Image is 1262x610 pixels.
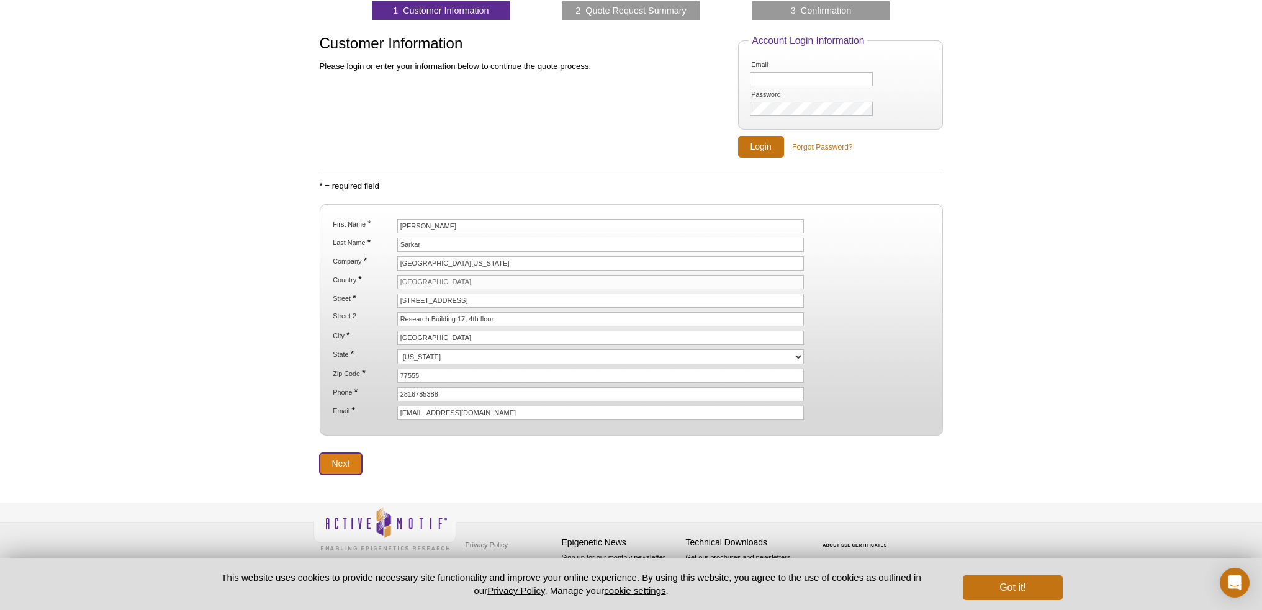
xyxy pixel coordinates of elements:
label: Last Name [331,238,395,247]
label: Street [331,294,395,303]
p: Please login or enter your information below to continue the quote process. [320,61,726,72]
a: 3 Confirmation [791,5,852,16]
h1: Customer Information [320,35,726,53]
a: Terms & Conditions [462,554,528,573]
p: Sign up for our monthly newsletter highlighting recent publications in the field of epigenetics. [562,552,680,594]
label: First Name [331,219,395,228]
label: State [331,349,395,359]
legend: Account Login Information [749,35,867,47]
p: * = required field [320,181,943,192]
input: Next [320,453,363,475]
button: cookie settings [604,585,665,596]
p: Get our brochures and newsletters, or request them by mail. [686,552,804,584]
input: Login [738,136,784,158]
label: Password [750,91,813,99]
a: Privacy Policy [462,536,511,554]
table: Click to Verify - This site chose Symantec SSL for secure e-commerce and confidential communicati... [810,525,903,552]
a: Privacy Policy [487,585,544,596]
a: ABOUT SSL CERTIFICATES [823,543,887,547]
label: City [331,331,395,340]
a: Forgot Password? [792,141,852,153]
label: Country [331,275,395,284]
label: Phone [331,387,395,397]
p: This website uses cookies to provide necessary site functionality and improve your online experie... [200,571,943,597]
button: Got it! [963,575,1062,600]
div: Open Intercom Messenger [1220,568,1250,598]
label: Email [331,406,395,415]
h4: Epigenetic News [562,537,680,548]
label: Email [750,61,813,69]
img: Active Motif, [313,503,456,554]
label: Zip Code [331,369,395,378]
label: Company [331,256,395,266]
a: 1 Customer Information [393,5,489,16]
a: 2 Quote Request Summary [575,5,686,16]
label: Street 2 [331,312,395,320]
h4: Technical Downloads [686,537,804,548]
